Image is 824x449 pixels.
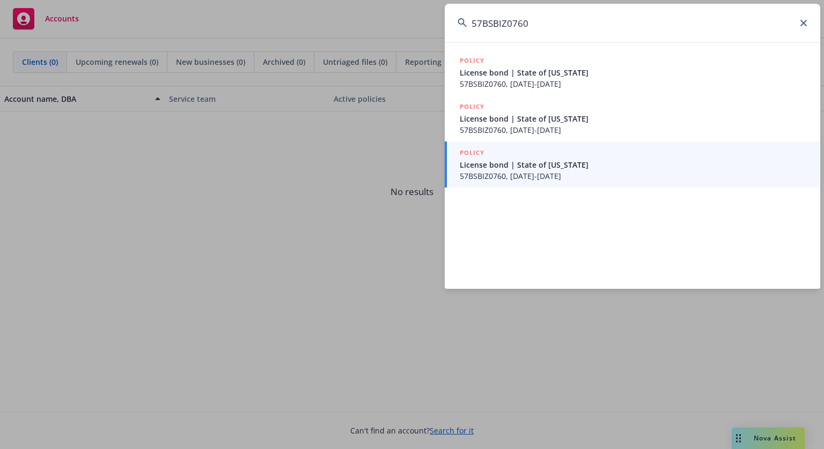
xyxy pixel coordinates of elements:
input: Search... [445,4,820,42]
span: License bond | State of [US_STATE] [460,113,807,124]
span: 57BSBIZ0760, [DATE]-[DATE] [460,170,807,182]
a: POLICYLicense bond | State of [US_STATE]57BSBIZ0760, [DATE]-[DATE] [445,49,820,95]
span: License bond | State of [US_STATE] [460,159,807,170]
h5: POLICY [460,147,484,158]
h5: POLICY [460,101,484,112]
span: 57BSBIZ0760, [DATE]-[DATE] [460,124,807,136]
span: License bond | State of [US_STATE] [460,67,807,78]
a: POLICYLicense bond | State of [US_STATE]57BSBIZ0760, [DATE]-[DATE] [445,95,820,141]
h5: POLICY [460,55,484,66]
a: POLICYLicense bond | State of [US_STATE]57BSBIZ0760, [DATE]-[DATE] [445,141,820,188]
span: 57BSBIZ0760, [DATE]-[DATE] [460,78,807,89]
